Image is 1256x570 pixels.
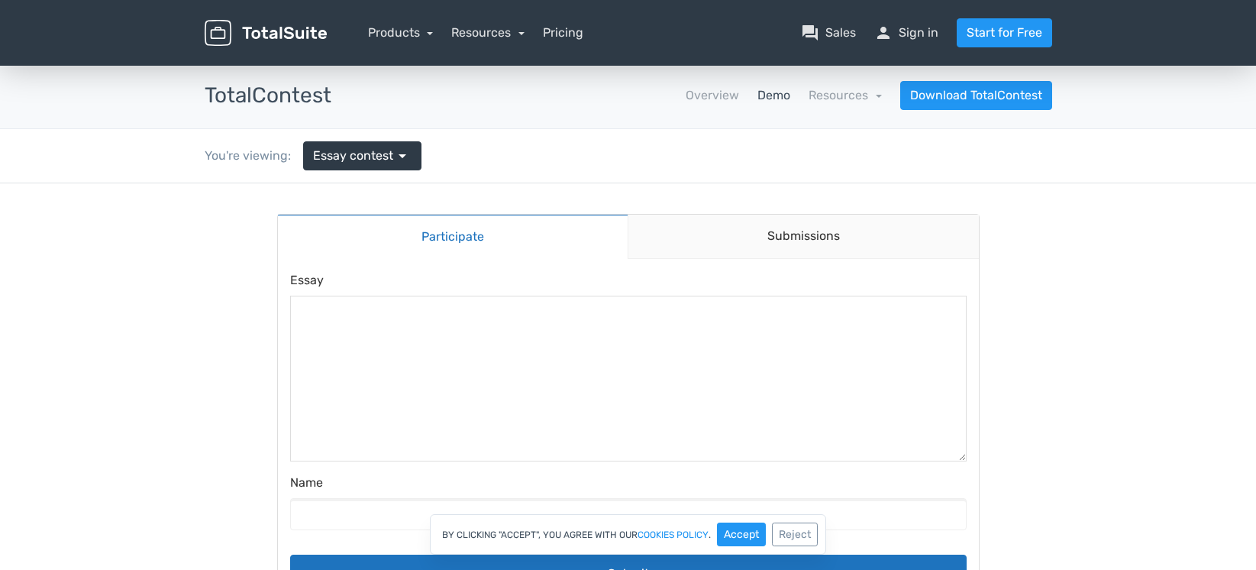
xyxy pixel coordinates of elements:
a: Products [368,25,434,40]
a: Demo [757,86,790,105]
a: Essay contest arrow_drop_down [303,141,421,170]
div: By clicking "Accept", you agree with our . [430,514,826,555]
h3: TotalContest [205,84,331,108]
a: personSign in [874,24,938,42]
a: Pricing [543,24,583,42]
a: cookies policy [638,530,709,539]
a: Participate [278,31,628,76]
span: arrow_drop_down [393,147,412,165]
a: Resources [809,88,882,102]
button: Submit [290,371,967,410]
span: question_answer [801,24,819,42]
label: Name [290,290,967,315]
a: Start for Free [957,18,1052,47]
a: Overview [686,86,739,105]
button: Reject [772,523,818,546]
button: Accept [717,523,766,546]
img: TotalSuite for WordPress [205,20,327,47]
span: Essay contest [313,147,393,165]
a: Resources [451,25,525,40]
div: You're viewing: [205,147,303,165]
span: person [874,24,893,42]
a: question_answerSales [801,24,856,42]
a: Submissions [628,31,979,76]
a: Download TotalContest [900,81,1052,110]
label: Essay [290,88,967,112]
